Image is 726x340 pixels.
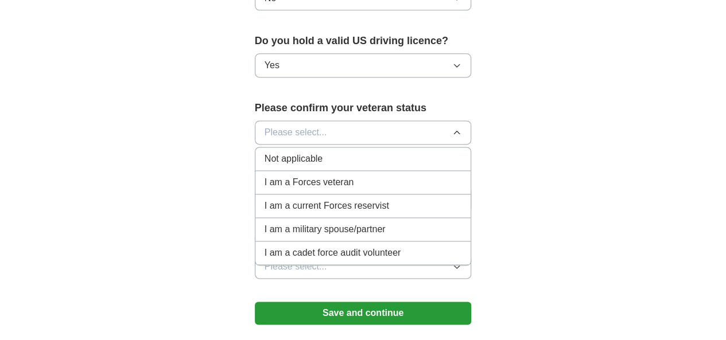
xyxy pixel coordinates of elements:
span: I am a Forces veteran [265,175,354,189]
span: Please select... [265,126,327,139]
span: I am a cadet force audit volunteer [265,246,401,260]
label: Do you hold a valid US driving licence? [255,33,472,49]
button: Please select... [255,120,472,144]
button: Yes [255,53,472,77]
span: I am a current Forces reservist [265,199,389,213]
button: Please select... [255,255,472,279]
button: Save and continue [255,302,472,325]
label: Please confirm your veteran status [255,100,472,116]
span: Please select... [265,260,327,273]
span: I am a military spouse/partner [265,222,386,236]
span: Yes [265,58,279,72]
span: Not applicable [265,152,323,166]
